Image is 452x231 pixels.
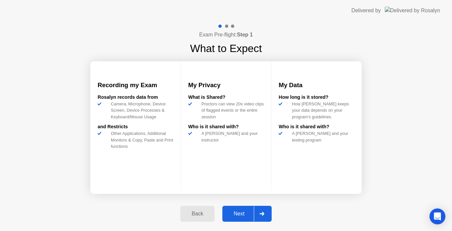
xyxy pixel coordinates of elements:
div: What is Shared? [188,94,264,101]
div: A [PERSON_NAME] and your testing program [289,130,354,143]
div: Delivered by [351,7,381,15]
div: How [PERSON_NAME] keeps your data depends on your program’s guidelines. [289,101,354,120]
h1: What to Expect [190,40,262,56]
div: and Restricts [98,123,173,131]
div: Who is it shared with? [279,123,354,131]
button: Back [180,206,214,222]
h3: Recording my Exam [98,81,173,90]
h4: Exam Pre-flight: [199,31,253,39]
div: How long is it stored? [279,94,354,101]
div: Back [182,211,212,217]
div: Next [224,211,254,217]
button: Next [222,206,272,222]
div: Who is it shared with? [188,123,264,131]
h3: My Privacy [188,81,264,90]
div: Rosalyn records data from [98,94,173,101]
div: Open Intercom Messenger [429,208,445,224]
div: Proctors can view 20s video clips of flagged events or the entire session [199,101,264,120]
div: Camera, Microphone, Device Screen, Device Processes & Keyboard/Mouse Usage [108,101,173,120]
b: Step 1 [237,32,253,37]
h3: My Data [279,81,354,90]
div: A [PERSON_NAME] and your instructor [199,130,264,143]
img: Delivered by Rosalyn [385,7,440,14]
div: Other Applications, Additional Monitors & Copy, Paste and Print functions [108,130,173,149]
